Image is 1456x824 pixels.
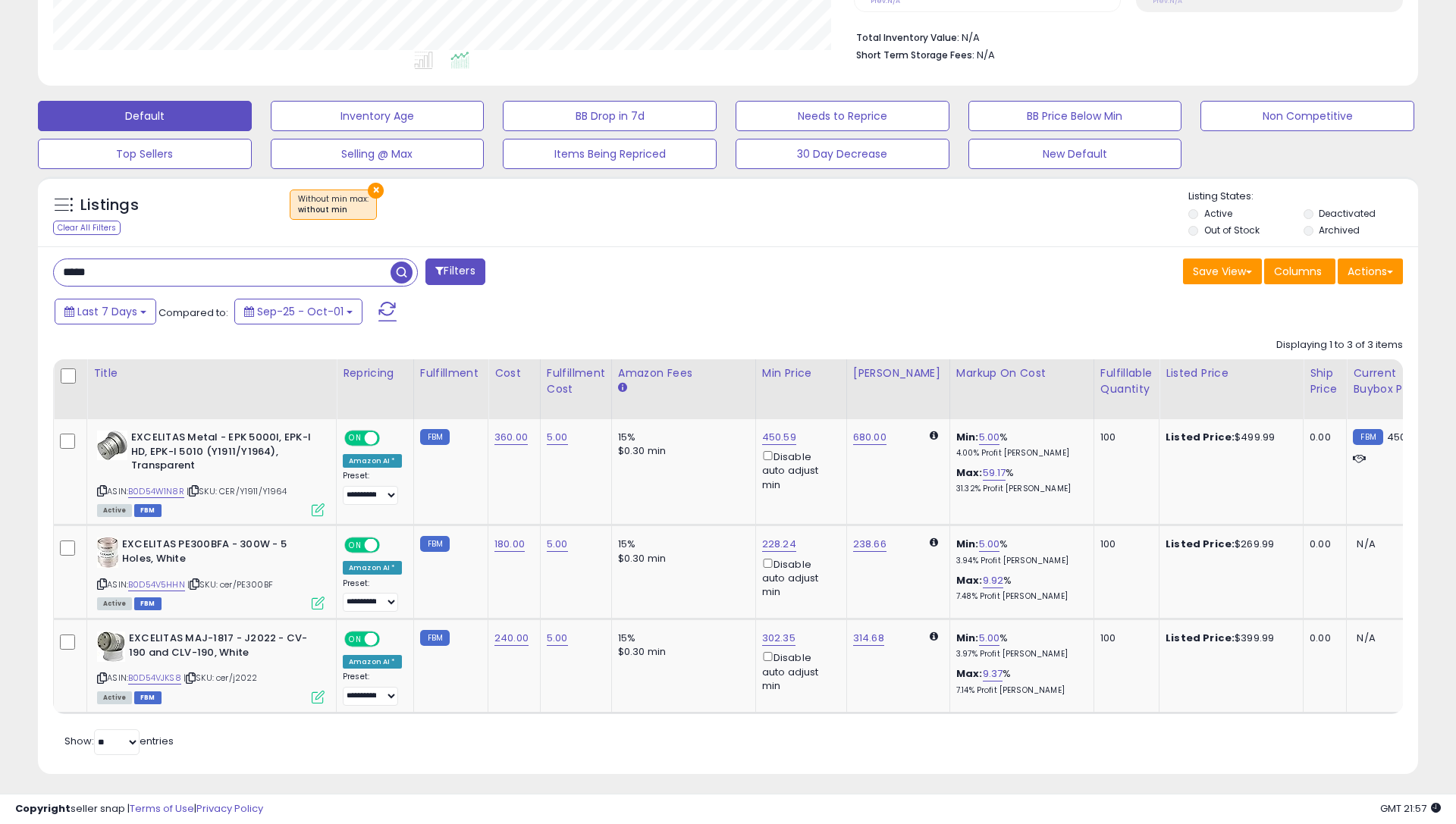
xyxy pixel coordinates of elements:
a: B0D54W1N8R [128,485,184,498]
b: EXCELITAS MAJ-1817 - J2022 - CV-190 and CLV-190, White [129,631,313,663]
div: 100 [1100,431,1147,444]
button: Sep-25 - Oct-01 [234,299,362,324]
div: Amazon Fees [618,365,749,381]
b: Listed Price: [1166,430,1235,444]
button: Last 7 Days [55,299,156,324]
b: Listed Price: [1166,537,1235,551]
small: Amazon Fees. [618,381,627,395]
img: 41W5Wl0-DvL._SL40_.jpg [97,631,125,662]
span: ON [346,633,365,646]
div: Preset: [343,578,402,613]
span: ON [346,432,365,445]
div: ASIN: [97,631,325,702]
button: Top Sellers [38,139,252,169]
span: FBM [134,597,162,610]
div: without min [298,205,369,215]
b: EXCELITAS Metal - EPK 5000I, EPK-I HD, EPK-I 5010 (Y1911/Y1964), Transparent [131,431,315,477]
div: 0.00 [1310,537,1335,551]
label: Deactivated [1319,207,1376,220]
button: Needs to Reprice [736,101,949,131]
button: BB Price Below Min [968,101,1182,131]
span: FBM [134,504,162,517]
div: 15% [618,537,744,551]
div: Disable auto adjust min [762,448,835,492]
div: $269.99 [1166,537,1291,551]
div: % [956,574,1082,602]
div: Title [93,365,330,381]
div: Preset: [343,471,402,505]
strong: Copyright [15,801,71,816]
button: Filters [425,258,485,285]
li: N/A [856,27,1392,45]
div: $499.99 [1166,431,1291,444]
div: $0.30 min [618,444,744,458]
span: Last 7 Days [77,304,137,319]
div: $399.99 [1166,631,1291,645]
i: Calculated using Dynamic Max Price. [930,431,938,440]
span: ON [346,539,365,552]
p: 3.97% Profit [PERSON_NAME] [956,649,1082,660]
div: Markup on Cost [956,365,1087,381]
a: B0D54V5HHN [128,578,185,591]
div: Repricing [343,365,407,381]
div: Current Buybox Price [1353,365,1431,397]
button: Inventory Age [271,101,485,131]
b: Max: [956,573,983,587]
button: × [368,183,384,199]
div: 15% [618,431,744,444]
b: Max: [956,666,983,681]
i: Calculated using Dynamic Max Price. [930,631,938,641]
span: N/A [977,48,995,62]
span: 450 [1387,430,1406,444]
i: Calculated using Dynamic Max Price. [930,537,938,547]
img: 41ySFL0qIfL._SL40_.jpg [97,431,127,460]
b: Min: [956,430,979,444]
button: Actions [1338,258,1403,284]
p: 7.48% Profit [PERSON_NAME] [956,591,1082,602]
div: Amazon AI * [343,655,402,669]
div: Amazon AI * [343,561,402,575]
div: Displaying 1 to 3 of 3 items [1276,338,1403,352]
button: Non Competitive [1200,101,1414,131]
div: % [956,466,1082,494]
div: % [956,631,1082,660]
a: B0D54VJKS8 [128,672,181,685]
button: 30 Day Decrease [736,139,949,169]
button: New Default [968,139,1182,169]
span: Show: entries [64,734,174,748]
a: Privacy Policy [196,801,263,816]
p: Listing States: [1188,190,1417,204]
p: 31.32% Profit [PERSON_NAME] [956,484,1082,494]
a: 5.00 [547,430,568,445]
div: % [956,667,1082,695]
small: FBM [420,536,450,552]
div: 15% [618,631,744,645]
div: ASIN: [97,431,325,515]
a: 240.00 [494,631,529,646]
img: 41bzVkc3w7L._SL40_.jpg [97,537,118,568]
button: Items Being Repriced [503,139,717,169]
small: FBM [420,429,450,445]
div: Listed Price [1166,365,1297,381]
a: 238.66 [853,537,886,552]
span: Without min max : [298,193,369,216]
a: 59.17 [983,465,1006,481]
span: 2025-10-9 21:57 GMT [1380,801,1441,816]
div: $0.30 min [618,645,744,659]
th: The percentage added to the cost of goods (COGS) that forms the calculator for Min & Max prices. [949,359,1094,419]
p: 7.14% Profit [PERSON_NAME] [956,685,1082,696]
a: 5.00 [547,537,568,552]
a: 228.24 [762,537,796,552]
a: 9.92 [983,573,1004,588]
div: 0.00 [1310,431,1335,444]
a: 302.35 [762,631,795,646]
div: Disable auto adjust min [762,649,835,693]
a: 5.00 [979,631,1000,646]
a: Terms of Use [130,801,194,816]
button: Columns [1264,258,1335,284]
div: Fulfillment [420,365,482,381]
span: All listings currently available for purchase on Amazon [97,691,132,704]
button: Selling @ Max [271,139,485,169]
a: 680.00 [853,430,886,445]
div: ASIN: [97,537,325,608]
